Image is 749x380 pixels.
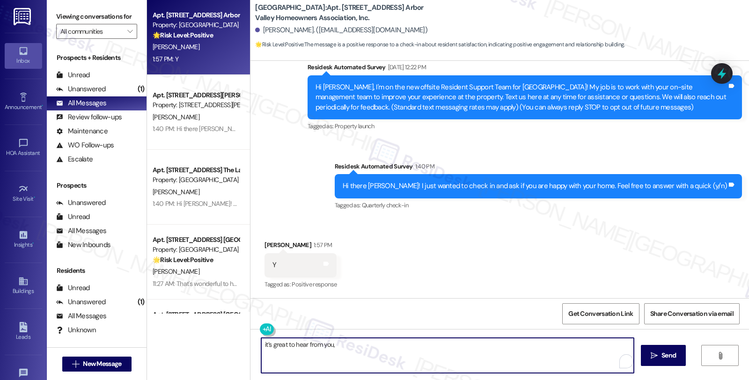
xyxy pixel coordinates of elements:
div: Prospects + Residents [47,53,147,63]
i:  [717,352,724,359]
div: Apt. [STREET_ADDRESS] [GEOGRAPHIC_DATA] Corporation [153,310,239,320]
div: (1) [135,295,147,309]
a: Insights • [5,227,42,252]
img: ResiDesk Logo [14,8,33,25]
span: • [32,240,34,247]
div: (1) [135,82,147,96]
span: Send [661,351,676,360]
div: Tagged as: [335,198,742,212]
a: Site Visit • [5,181,42,206]
div: Residesk Automated Survey [335,161,742,175]
div: 1:40 PM [413,161,434,171]
div: Hi there [PERSON_NAME]! I just wanted to check in and ask if you are happy with your home. Feel f... [343,181,727,191]
div: Escalate [56,154,93,164]
i:  [127,28,132,35]
div: Tagged as: [308,119,742,133]
div: Unanswered [56,297,106,307]
div: Unanswered [56,84,106,94]
div: Tagged as: [264,278,337,291]
a: Leads [5,319,42,344]
input: All communities [60,24,122,39]
strong: 🌟 Risk Level: Positive [255,41,303,48]
div: Unread [56,212,90,222]
a: Buildings [5,273,42,299]
div: 1:57 PM: Y [153,55,178,63]
div: [PERSON_NAME]. ([EMAIL_ADDRESS][DOMAIN_NAME]) [255,25,427,35]
div: Unknown [56,325,96,335]
div: [DATE] 12:22 PM [386,62,426,72]
div: All Messages [56,226,106,236]
div: Hi [PERSON_NAME], I'm on the new offsite Resident Support Team for [GEOGRAPHIC_DATA]! My job is t... [316,82,727,112]
div: Apt. [STREET_ADDRESS] The Landing At Greens Mill Homeowners Association, Inc. [153,165,239,175]
div: Unanswered [56,198,106,208]
span: [PERSON_NAME] [153,43,199,51]
div: WO Follow-ups [56,140,114,150]
div: All Messages [56,311,106,321]
div: Maintenance [56,126,108,136]
div: Apt. [STREET_ADDRESS] Arbor Valley Homeowners Association, Inc. [153,10,239,20]
div: All Messages [56,98,106,108]
button: Share Conversation via email [644,303,740,324]
span: Quarterly check-in [362,201,408,209]
div: Prospects [47,181,147,190]
span: [PERSON_NAME] [153,188,199,196]
a: Inbox [5,43,42,68]
i:  [72,360,79,368]
b: [GEOGRAPHIC_DATA]: Apt. [STREET_ADDRESS] Arbor Valley Homeowners Association, Inc. [255,3,442,23]
div: Property: [GEOGRAPHIC_DATA] [153,175,239,185]
span: [PERSON_NAME] [153,113,199,121]
button: Get Conversation Link [562,303,639,324]
strong: 🌟 Risk Level: Positive [153,256,213,264]
a: HOA Assistant [5,135,42,161]
div: Unread [56,70,90,80]
div: Y [272,260,276,270]
div: 11:27 AM: That's wonderful to hear, [PERSON_NAME]! I'm happy to provide the Google review link wh... [153,279,594,288]
div: Apt. [STREET_ADDRESS] [GEOGRAPHIC_DATA] Corporation [153,235,239,245]
div: Review follow-ups [56,112,122,122]
div: 1:57 PM [311,240,332,250]
strong: 🌟 Risk Level: Positive [153,31,213,39]
div: Property: [GEOGRAPHIC_DATA] [153,20,239,30]
button: Send [641,345,686,366]
span: [PERSON_NAME] [153,267,199,276]
div: Property: [GEOGRAPHIC_DATA] [153,245,239,255]
span: Get Conversation Link [568,309,633,319]
div: Unread [56,283,90,293]
div: Residesk Automated Survey [308,62,742,75]
span: Property launch [335,122,374,130]
span: New Message [83,359,121,369]
span: • [42,102,43,109]
div: Residents [47,266,147,276]
div: Property: [STREET_ADDRESS][PERSON_NAME] [153,100,239,110]
button: New Message [62,357,132,372]
span: : The message is a positive response to a check-in about resident satisfaction, indicating positi... [255,40,624,50]
div: Apt. [STREET_ADDRESS][PERSON_NAME][PERSON_NAME] Townhouse Corporation [153,90,239,100]
span: Share Conversation via email [650,309,734,319]
div: New Inbounds [56,240,110,250]
div: 1:40 PM: Hi there [PERSON_NAME]! I just wanted to check in and ask if you are happy with your hom... [153,124,529,133]
i:  [651,352,658,359]
span: • [34,194,35,201]
textarea: To enrich screen reader interactions, please activate Accessibility in Grammarly extension settings [261,338,634,373]
span: Positive response [292,280,337,288]
label: Viewing conversations for [56,9,137,24]
div: [PERSON_NAME] [264,240,337,253]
